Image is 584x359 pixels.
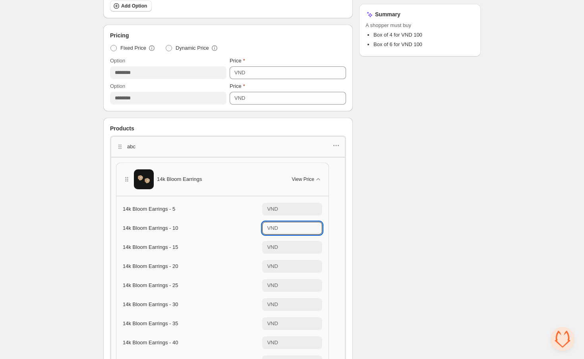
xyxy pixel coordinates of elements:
[120,44,146,52] span: Fixed Price
[267,301,278,309] div: VND
[157,175,202,183] span: 14k Bloom Earrings
[110,0,152,12] button: Add Option
[551,327,574,351] a: Open chat
[230,82,245,90] label: Price
[292,176,314,182] span: View Price
[267,339,278,347] div: VND
[110,82,125,90] label: Option
[121,3,147,9] span: Add Option
[230,57,245,65] label: Price
[127,143,135,151] p: abc
[234,94,245,102] div: VND
[123,244,178,250] span: 14k Bloom Earrings - 15
[123,263,178,269] span: 14k Bloom Earrings - 20
[267,205,278,213] div: VND
[267,281,278,289] div: VND
[375,10,400,18] h3: Summary
[123,320,178,326] span: 14k Bloom Earrings - 35
[365,21,474,29] span: A shopper must buy
[134,169,154,189] img: 14k Bloom Earrings
[267,243,278,251] div: VND
[123,225,178,231] span: 14k Bloom Earrings - 10
[267,224,278,232] div: VND
[123,340,178,345] span: 14k Bloom Earrings - 40
[287,173,327,186] button: View Price
[267,262,278,270] div: VND
[123,301,178,307] span: 14k Bloom Earrings - 30
[373,31,474,39] li: Box of 4 for VND 100
[123,282,178,288] span: 14k Bloom Earrings - 25
[110,124,134,132] span: Products
[110,31,129,39] span: Pricing
[123,206,175,212] span: 14k Bloom Earrings - 5
[373,41,474,49] li: Box of 6 for VND 100
[234,69,245,77] div: VND
[110,57,125,65] label: Option
[176,44,209,52] span: Dynamic Price
[267,320,278,328] div: VND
